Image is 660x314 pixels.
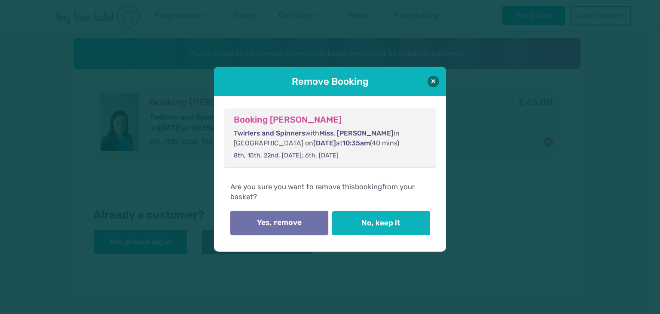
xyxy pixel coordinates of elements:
[234,129,305,137] span: Twirlers and Spinners
[230,211,328,235] button: Yes, remove
[342,139,370,147] span: 10:35am
[332,211,430,235] button: No, keep it
[313,139,336,147] span: [DATE]
[238,75,422,88] h1: Remove Booking
[319,129,394,137] span: Miss. [PERSON_NAME]
[234,151,427,160] p: 8th, 15th, 22nd, [DATE]; 6th, [DATE]
[234,114,427,125] h3: Booking [PERSON_NAME]
[230,182,430,211] p: Are you sure you want to remove this from your basket?
[234,129,427,148] p: with in [GEOGRAPHIC_DATA] on at (40 mins)
[355,182,382,191] span: booking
